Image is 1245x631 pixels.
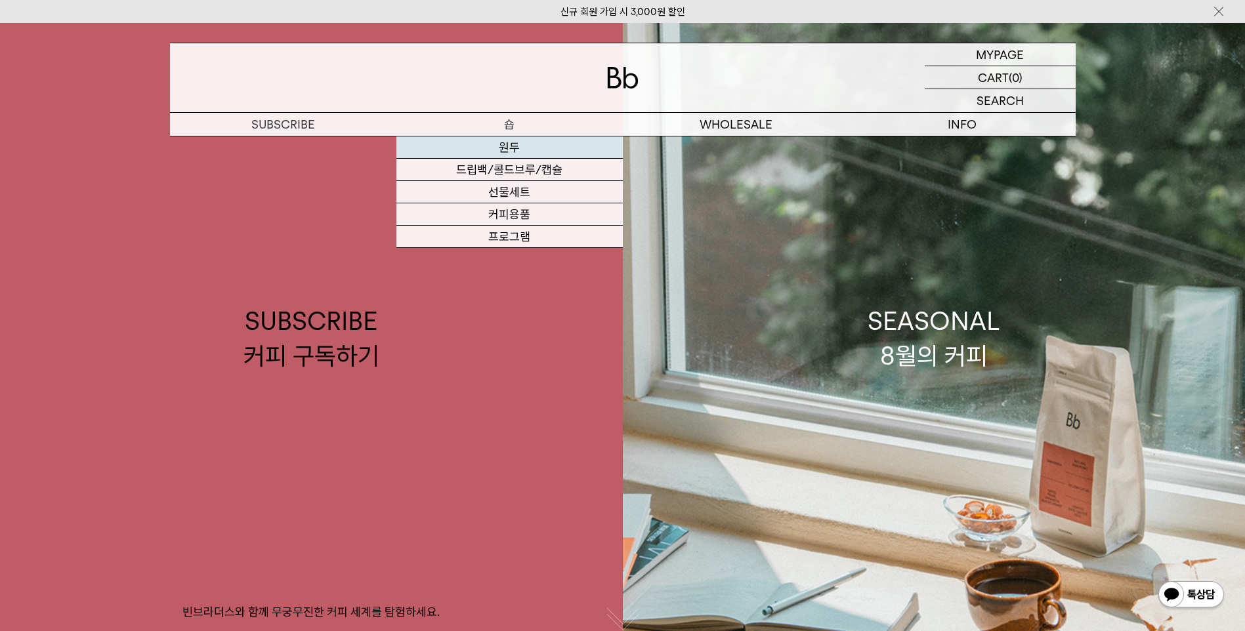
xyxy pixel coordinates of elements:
p: WHOLESALE [623,113,849,136]
p: CART [978,66,1009,89]
a: MYPAGE [925,43,1076,66]
a: 선물세트 [396,181,623,203]
p: (0) [1009,66,1023,89]
div: SEASONAL 8월의 커피 [868,304,1000,373]
a: 프로그램 [396,226,623,248]
p: SEARCH [977,89,1024,112]
a: 드립백/콜드브루/캡슐 [396,159,623,181]
p: MYPAGE [976,43,1024,66]
p: INFO [849,113,1076,136]
img: 카카오톡 채널 1:1 채팅 버튼 [1157,580,1225,611]
div: SUBSCRIBE 커피 구독하기 [243,304,379,373]
a: CART (0) [925,66,1076,89]
a: 숍 [396,113,623,136]
img: 로고 [607,67,639,89]
a: 원두 [396,136,623,159]
a: 신규 회원 가입 시 3,000원 할인 [560,6,685,18]
a: SUBSCRIBE [170,113,396,136]
a: 커피용품 [396,203,623,226]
